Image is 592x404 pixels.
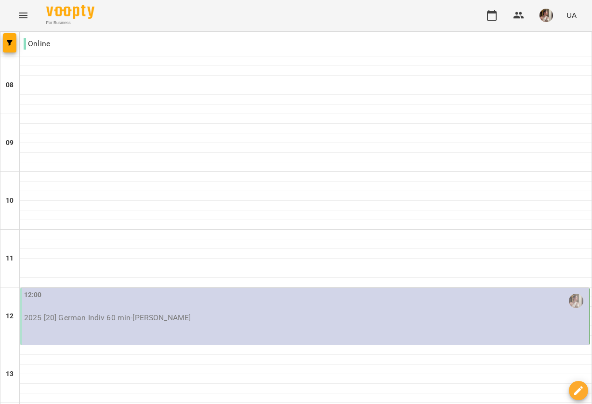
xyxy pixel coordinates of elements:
[6,311,13,322] h6: 12
[24,290,42,300] label: 12:00
[566,10,577,20] span: UA
[12,4,35,27] button: Menu
[6,369,13,379] h6: 13
[563,6,580,24] button: UA
[6,80,13,91] h6: 08
[6,253,13,264] h6: 11
[24,38,50,50] p: Online
[6,138,13,148] h6: 09
[46,5,94,19] img: Voopty Logo
[569,294,583,308] img: Каліопіна Каміла (н)
[6,195,13,206] h6: 10
[24,312,587,324] p: 2025 [20] German Indiv 60 min - [PERSON_NAME]
[539,9,553,22] img: 0a4dad19eba764c2f594687fe5d0a04d.jpeg
[46,20,94,26] span: For Business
